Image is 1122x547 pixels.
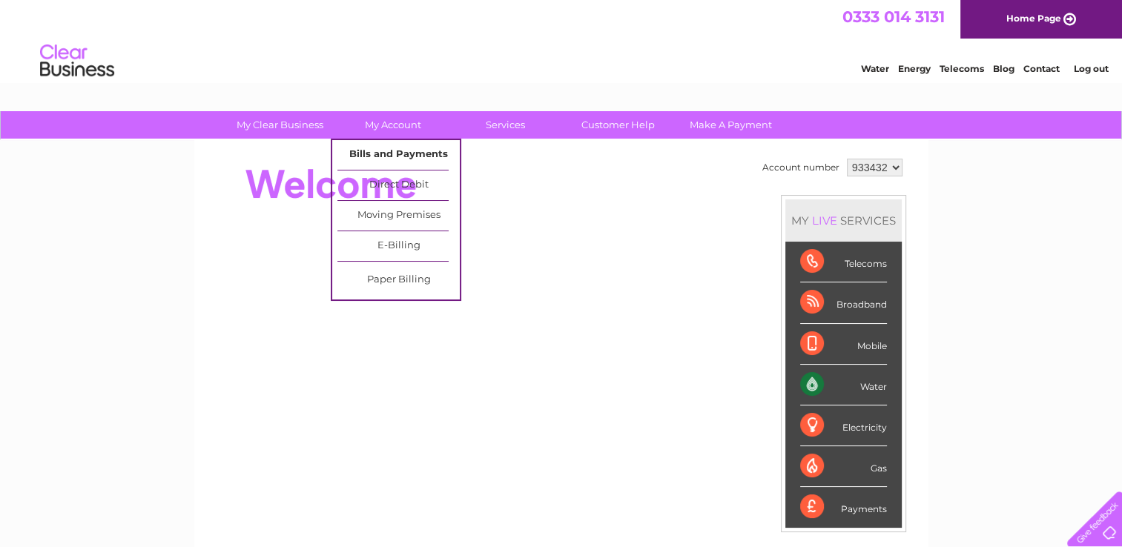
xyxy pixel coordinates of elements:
[800,324,887,365] div: Mobile
[337,170,460,200] a: Direct Debit
[557,111,679,139] a: Customer Help
[842,7,945,26] a: 0333 014 3131
[800,282,887,323] div: Broadband
[861,63,889,74] a: Water
[1023,63,1060,74] a: Contact
[800,242,887,282] div: Telecoms
[800,365,887,405] div: Water
[759,155,843,180] td: Account number
[331,111,454,139] a: My Account
[337,140,460,170] a: Bills and Payments
[219,111,341,139] a: My Clear Business
[809,213,840,228] div: LIVE
[800,405,887,446] div: Electricity
[800,487,887,527] div: Payments
[211,8,912,72] div: Clear Business is a trading name of Verastar Limited (registered in [GEOGRAPHIC_DATA] No. 3667643...
[337,265,460,295] a: Paper Billing
[898,63,931,74] a: Energy
[785,199,902,242] div: MY SERVICES
[800,446,887,487] div: Gas
[940,63,984,74] a: Telecoms
[993,63,1014,74] a: Blog
[670,111,792,139] a: Make A Payment
[1073,63,1108,74] a: Log out
[39,39,115,84] img: logo.png
[444,111,567,139] a: Services
[337,231,460,261] a: E-Billing
[337,201,460,231] a: Moving Premises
